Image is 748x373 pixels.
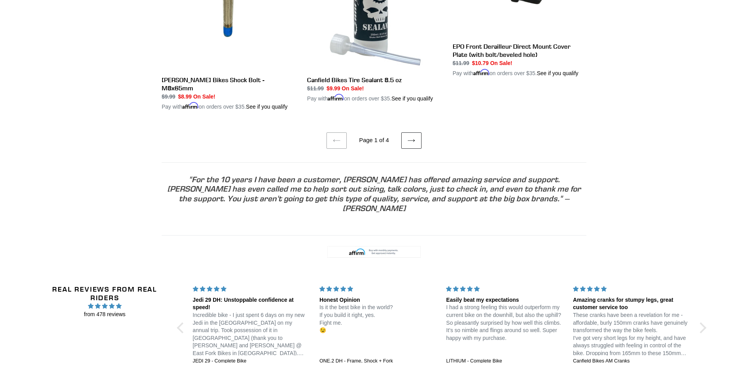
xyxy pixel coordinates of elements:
span: "For the 10 years I have been a customer, [PERSON_NAME] has offered amazing service and support. ... [167,174,581,213]
div: 5 stars [573,285,690,293]
li: Page 1 of 4 [348,136,400,145]
a: Canfield Bikes AM Cranks [573,358,690,365]
div: 5 stars [446,285,563,293]
a: ONE.2 DH - Frame, Shock + Fork [319,358,437,365]
div: Amazing cranks for stumpy legs, great customer service too [573,296,690,311]
a: JEDI 29 - Complete Bike [193,358,310,365]
div: Jedi 29 DH: Unstoppable confidence at speed! [193,296,310,311]
h2: Real Reviews from Real Riders [37,285,172,302]
p: I had a strong feeling this would outperform my current bike on the downhill, but also the uphill... [446,304,563,342]
span: 4.96 stars [37,302,172,310]
div: 5 stars [319,285,437,293]
span: from 478 reviews [37,310,172,318]
p: Is it the best bike in the world? If you build it right, yes. Fight me. 😉 [319,304,437,334]
img: 0% financing for 6 months using Affirm. Limited time offer ends soon. [327,246,421,258]
div: 5 stars [193,285,310,293]
a: LITHIUM - Complete Bike [446,358,563,365]
div: Easily beat my expectations [446,296,563,304]
p: Incredible bike - I just spent 6 days on my new Jedi in the [GEOGRAPHIC_DATA] on my annual trip. ... [193,311,310,357]
p: These cranks have been a revelation for me - affordable, burly 150mm cranks have genuinely transf... [573,311,690,357]
div: Honest Opinion [319,296,437,304]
